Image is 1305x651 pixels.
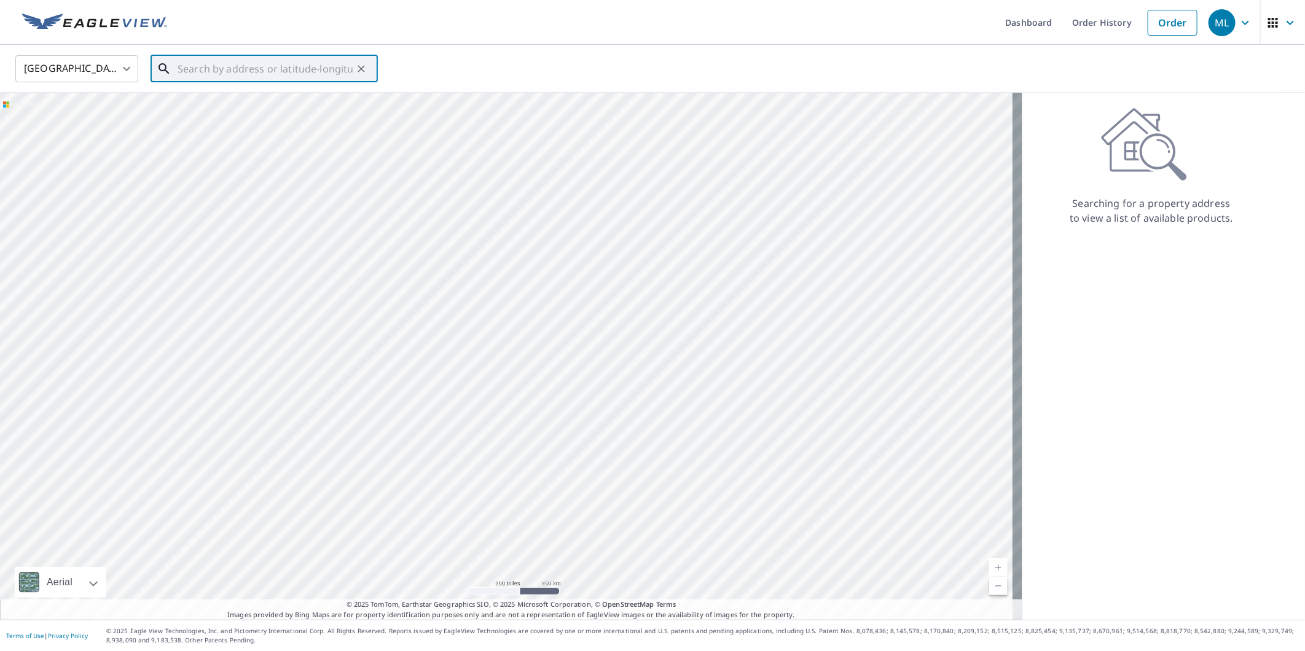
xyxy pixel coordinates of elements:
span: © 2025 TomTom, Earthstar Geographics SIO, © 2025 Microsoft Corporation, © [347,599,676,610]
div: [GEOGRAPHIC_DATA] [15,52,138,86]
a: Terms of Use [6,631,44,640]
input: Search by address or latitude-longitude [178,52,353,86]
a: Privacy Policy [48,631,88,640]
div: Aerial [43,567,76,598]
p: | [6,632,88,639]
div: ML [1209,9,1236,36]
button: Clear [353,60,370,77]
img: EV Logo [22,14,167,32]
a: Current Level 5, Zoom In [989,558,1008,577]
a: Terms [656,599,676,609]
a: OpenStreetMap [602,599,654,609]
p: © 2025 Eagle View Technologies, Inc. and Pictometry International Corp. All Rights Reserved. Repo... [106,626,1299,645]
a: Order [1148,10,1197,36]
a: Current Level 5, Zoom Out [989,577,1008,595]
div: Aerial [15,567,106,598]
p: Searching for a property address to view a list of available products. [1069,196,1234,225]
